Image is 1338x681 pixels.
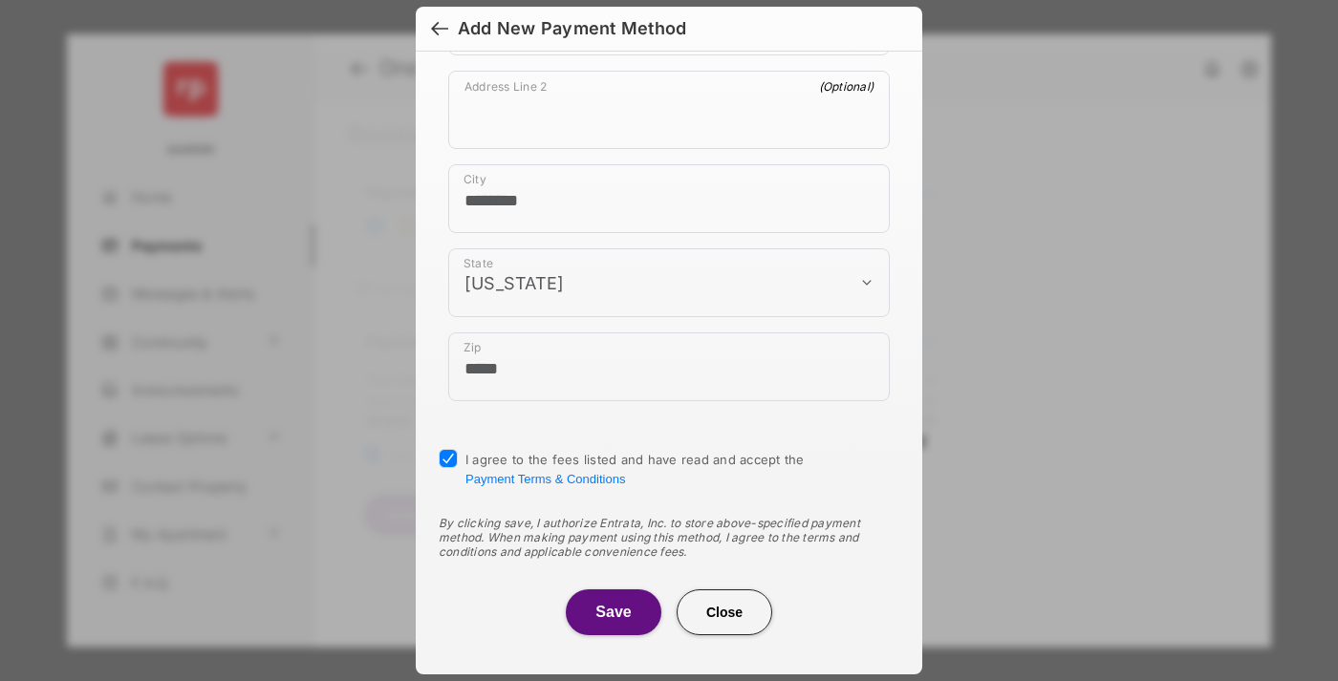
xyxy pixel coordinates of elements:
button: I agree to the fees listed and have read and accept the [465,472,625,486]
div: payment_method_screening[postal_addresses][addressLine2] [448,71,890,149]
div: payment_method_screening[postal_addresses][locality] [448,164,890,233]
div: By clicking save, I authorize Entrata, Inc. to store above-specified payment method. When making ... [439,516,899,559]
div: payment_method_screening[postal_addresses][administrativeArea] [448,248,890,317]
button: Close [677,589,772,635]
div: payment_method_screening[postal_addresses][postalCode] [448,332,890,401]
span: I agree to the fees listed and have read and accept the [465,452,805,486]
div: Add New Payment Method [458,18,686,39]
button: Save [566,589,661,635]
